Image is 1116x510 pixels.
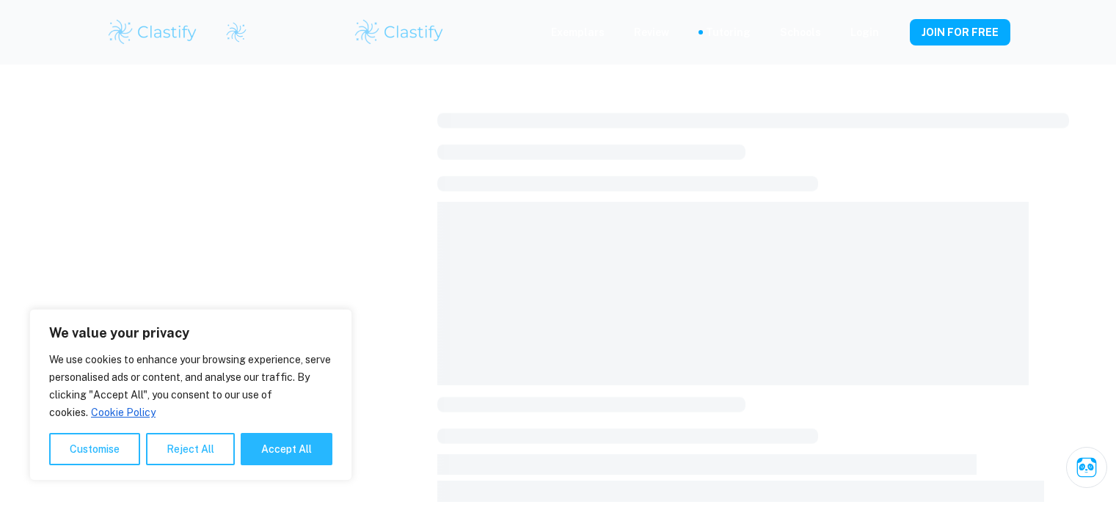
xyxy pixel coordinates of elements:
[49,433,140,465] button: Customise
[241,433,332,465] button: Accept All
[49,351,332,421] p: We use cookies to enhance your browsing experience, serve personalised ads or content, and analys...
[551,24,605,40] p: Exemplars
[706,24,751,40] a: Tutoring
[90,406,156,419] a: Cookie Policy
[850,24,879,40] a: Login
[910,19,1010,45] button: JOIN FOR FREE
[891,29,898,36] button: Help and Feedback
[106,18,200,47] img: Clastify logo
[1066,447,1107,488] button: Ask Clai
[29,309,352,481] div: We value your privacy
[146,433,235,465] button: Reject All
[225,21,247,43] img: Clastify logo
[634,24,669,40] p: Review
[49,324,332,342] p: We value your privacy
[780,24,821,40] a: Schools
[353,18,446,47] img: Clastify logo
[216,21,247,43] a: Clastify logo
